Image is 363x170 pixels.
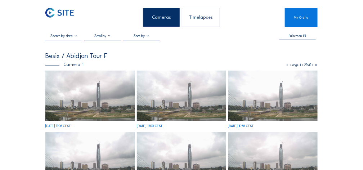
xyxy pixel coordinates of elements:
[45,8,74,18] img: C-SITE Logo
[45,53,107,59] div: Besix / Abidjan Tour F
[228,124,254,127] div: [DATE] 10:55 CEST
[285,8,318,27] a: My C-Site
[143,8,180,27] div: Cameras
[45,8,78,27] a: C-SITE Logo
[228,71,318,121] img: image_52962659
[45,71,135,121] img: image_52962875
[182,8,220,27] div: Timelapses
[137,124,162,127] div: [DATE] 11:00 CEST
[292,63,311,67] span: Page 1 / 22518
[45,124,71,127] div: [DATE] 11:05 CEST
[45,62,84,67] div: Camera 1
[45,33,82,38] input: Search by date 󰅀
[137,71,227,121] img: image_52962788
[289,34,302,37] div: Fullscreen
